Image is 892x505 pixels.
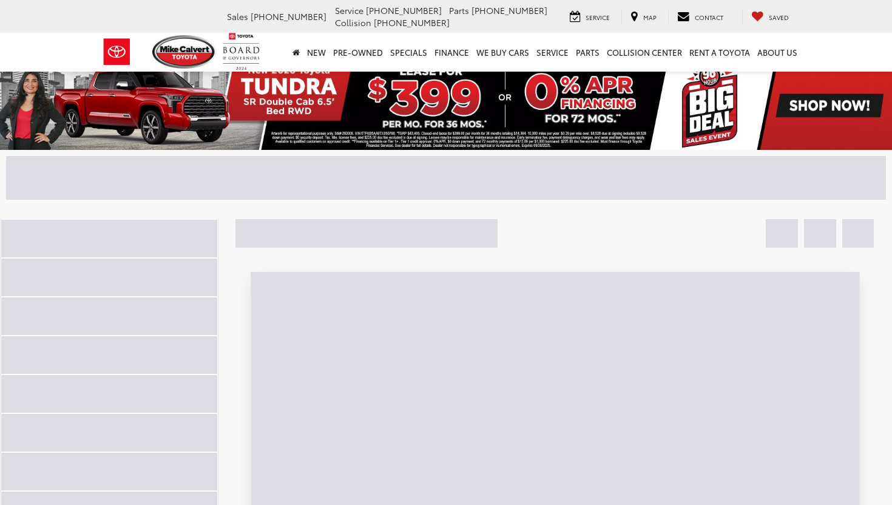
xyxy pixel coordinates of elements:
[668,10,732,24] a: Contact
[742,10,798,24] a: My Saved Vehicles
[769,13,789,22] span: Saved
[643,13,657,22] span: Map
[621,10,666,24] a: Map
[152,35,217,69] img: Mike Calvert Toyota
[686,33,754,72] a: Rent a Toyota
[586,13,610,22] span: Service
[572,33,603,72] a: Parts
[329,33,387,72] a: Pre-Owned
[289,33,303,72] a: Home
[603,33,686,72] a: Collision Center
[251,10,326,22] span: [PHONE_NUMBER]
[449,4,469,16] span: Parts
[471,4,547,16] span: [PHONE_NUMBER]
[227,10,248,22] span: Sales
[374,16,450,29] span: [PHONE_NUMBER]
[561,10,619,24] a: Service
[754,33,801,72] a: About Us
[431,33,473,72] a: Finance
[473,33,533,72] a: WE BUY CARS
[335,4,363,16] span: Service
[387,33,431,72] a: Specials
[335,16,371,29] span: Collision
[303,33,329,72] a: New
[94,32,140,72] img: Toyota
[695,13,723,22] span: Contact
[533,33,572,72] a: Service
[366,4,442,16] span: [PHONE_NUMBER]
